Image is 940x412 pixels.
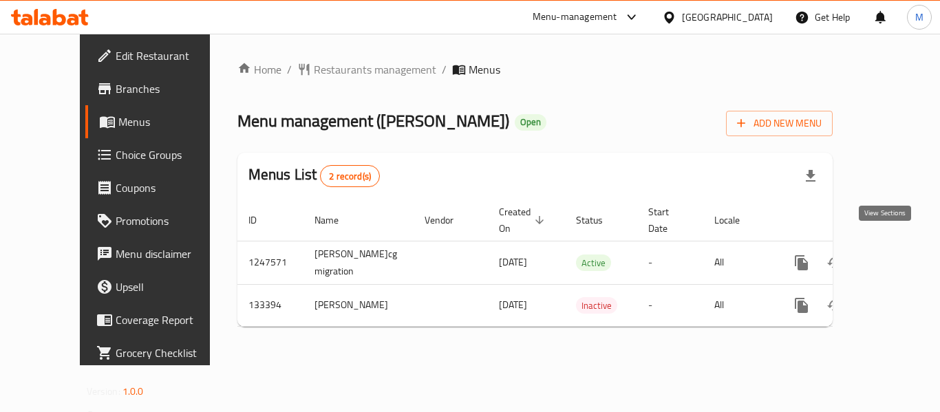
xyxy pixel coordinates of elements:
[237,61,833,78] nav: breadcrumb
[116,345,226,361] span: Grocery Checklist
[648,204,687,237] span: Start Date
[116,47,226,64] span: Edit Restaurant
[818,289,851,322] button: Change Status
[915,10,923,25] span: M
[116,279,226,295] span: Upsell
[303,241,414,284] td: [PERSON_NAME]cg migration
[442,61,447,78] li: /
[714,212,758,228] span: Locale
[85,72,237,105] a: Branches
[425,212,471,228] span: Vendor
[116,246,226,262] span: Menu disclaimer
[499,296,527,314] span: [DATE]
[118,113,226,130] span: Menus
[314,212,356,228] span: Name
[116,80,226,97] span: Branches
[682,10,773,25] div: [GEOGRAPHIC_DATA]
[515,116,546,128] span: Open
[314,61,436,78] span: Restaurants management
[85,105,237,138] a: Menus
[116,312,226,328] span: Coverage Report
[321,170,379,183] span: 2 record(s)
[237,284,303,326] td: 133394
[122,382,144,400] span: 1.0.0
[774,199,928,241] th: Actions
[237,199,928,327] table: enhanced table
[85,204,237,237] a: Promotions
[637,241,703,284] td: -
[85,237,237,270] a: Menu disclaimer
[576,298,617,314] span: Inactive
[576,212,621,228] span: Status
[785,246,818,279] button: more
[237,61,281,78] a: Home
[116,213,226,229] span: Promotions
[85,270,237,303] a: Upsell
[85,171,237,204] a: Coupons
[248,212,275,228] span: ID
[297,61,436,78] a: Restaurants management
[116,147,226,163] span: Choice Groups
[87,382,120,400] span: Version:
[85,336,237,369] a: Grocery Checklist
[499,204,548,237] span: Created On
[637,284,703,326] td: -
[303,284,414,326] td: [PERSON_NAME]
[287,61,292,78] li: /
[726,111,833,136] button: Add New Menu
[85,303,237,336] a: Coverage Report
[576,297,617,314] div: Inactive
[737,115,822,132] span: Add New Menu
[116,180,226,196] span: Coupons
[499,253,527,271] span: [DATE]
[237,241,303,284] td: 1247571
[785,289,818,322] button: more
[469,61,500,78] span: Menus
[237,105,509,136] span: Menu management ( [PERSON_NAME] )
[248,164,380,187] h2: Menus List
[818,246,851,279] button: Change Status
[794,160,827,193] div: Export file
[703,284,774,326] td: All
[85,138,237,171] a: Choice Groups
[576,255,611,271] span: Active
[85,39,237,72] a: Edit Restaurant
[703,241,774,284] td: All
[320,165,380,187] div: Total records count
[533,9,617,25] div: Menu-management
[515,114,546,131] div: Open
